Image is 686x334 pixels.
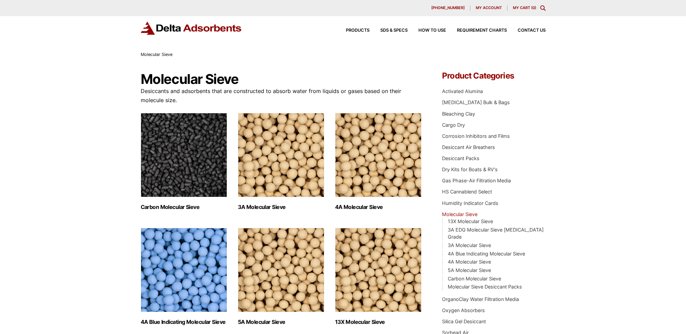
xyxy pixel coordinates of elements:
[442,307,485,313] a: Oxygen Absorbers
[442,189,492,194] a: HS Cannablend Select
[141,22,242,35] img: Delta Adsorbents
[380,28,408,33] span: SDS & SPECS
[141,319,227,325] h2: 4A Blue Indicating Molecular Sieve
[141,52,172,57] span: Molecular Sieve
[442,211,477,217] a: Molecular Sieve
[448,227,544,240] a: 3A EDG Molecular Sieve [MEDICAL_DATA] Grade
[238,113,324,210] a: Visit product category 3A Molecular Sieve
[238,319,324,325] h2: 5A Molecular Sieve
[446,28,507,33] a: Requirement Charts
[442,99,510,105] a: [MEDICAL_DATA] Bulk & Bags
[442,133,510,139] a: Corrosion Inhibitors and Films
[335,228,421,312] img: 13X Molecular Sieve
[448,284,522,290] a: Molecular Sieve Desiccant Packs
[335,113,421,197] img: 4A Molecular Sieve
[513,5,536,10] a: My Cart (0)
[418,28,446,33] span: How to Use
[532,5,535,10] span: 0
[238,228,324,325] a: Visit product category 5A Molecular Sieve
[238,113,324,197] img: 3A Molecular Sieve
[442,122,465,128] a: Cargo Dry
[408,28,446,33] a: How to Use
[518,28,546,33] span: Contact Us
[507,28,546,33] a: Contact Us
[448,242,491,248] a: 3A Molecular Sieve
[426,5,470,11] a: [PHONE_NUMBER]
[141,204,227,210] h2: Carbon Molecular Sieve
[476,6,502,10] span: My account
[442,200,498,206] a: Humidity Indicator Cards
[335,228,421,325] a: Visit product category 13X Molecular Sieve
[141,228,227,312] img: 4A Blue Indicating Molecular Sieve
[141,113,227,210] a: Visit product category Carbon Molecular Sieve
[346,28,369,33] span: Products
[141,72,422,87] h1: Molecular Sieve
[335,113,421,210] a: Visit product category 4A Molecular Sieve
[335,204,421,210] h2: 4A Molecular Sieve
[442,178,511,183] a: Gas Phase-Air Filtration Media
[448,259,491,265] a: 4A Molecular Sieve
[238,204,324,210] h2: 3A Molecular Sieve
[141,113,227,197] img: Carbon Molecular Sieve
[369,28,408,33] a: SDS & SPECS
[442,88,483,94] a: Activated Alumina
[442,111,475,117] a: Bleaching Clay
[540,5,546,11] div: Toggle Modal Content
[335,28,369,33] a: Products
[442,155,479,161] a: Desiccant Packs
[431,6,465,10] span: [PHONE_NUMBER]
[141,87,422,105] p: Desiccants and adsorbents that are constructed to absorb water from liquids or gases based on the...
[442,296,519,302] a: OrganoClay Water Filtration Media
[448,251,525,256] a: 4A Blue Indicating Molecular Sieve
[448,267,491,273] a: 5A Molecular Sieve
[141,228,227,325] a: Visit product category 4A Blue Indicating Molecular Sieve
[238,228,324,312] img: 5A Molecular Sieve
[448,276,501,281] a: Carbon Molecular Sieve
[442,318,486,324] a: Silica Gel Desiccant
[470,5,507,11] a: My account
[448,218,493,224] a: 13X Molecular Sieve
[335,319,421,325] h2: 13X Molecular Sieve
[442,144,495,150] a: Desiccant Air Breathers
[442,72,545,80] h4: Product Categories
[442,166,498,172] a: Dry Kits for Boats & RV's
[457,28,507,33] span: Requirement Charts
